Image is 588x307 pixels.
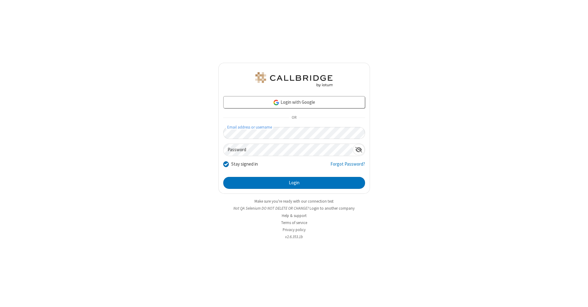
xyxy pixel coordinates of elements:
button: Login [223,177,365,189]
li: Not QA Selenium DO NOT DELETE OR CHANGE? [218,205,370,211]
img: QA Selenium DO NOT DELETE OR CHANGE [254,72,334,87]
a: Help & support [282,213,307,218]
label: Stay signed in [231,161,258,168]
li: v2.6.353.1b [218,234,370,240]
a: Login with Google [223,96,365,108]
a: Make sure you're ready with our connection test [254,199,334,204]
button: Login to another company [310,205,355,211]
span: OR [289,114,299,122]
a: Forgot Password? [330,161,365,172]
div: Show password [353,144,365,155]
a: Terms of service [281,220,307,225]
input: Email address or username [223,127,365,139]
input: Password [224,144,353,156]
img: google-icon.png [273,99,280,106]
a: Privacy policy [283,227,306,232]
